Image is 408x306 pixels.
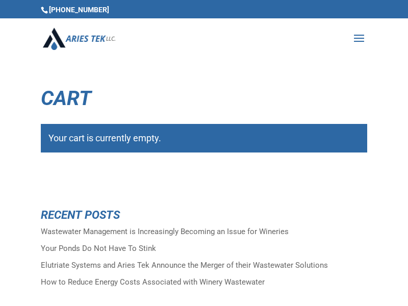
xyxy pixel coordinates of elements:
[41,124,367,152] div: Your cart is currently empty.
[41,261,328,270] a: Elutriate Systems and Aries Tek Announce the Merger of their Wastewater Solutions
[41,88,367,114] h1: Cart
[41,227,289,236] a: Wastewater Management is Increasingly Becoming an Issue for Wineries
[41,171,130,196] a: Return to shop
[41,244,156,253] a: Your Ponds Do Not Have To Stink
[43,28,115,49] img: Aries Tek
[41,6,109,14] span: [PHONE_NUMBER]
[41,277,265,287] a: How to Reduce Energy Costs Associated with Winery Wastewater
[41,209,367,226] h4: Recent Posts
